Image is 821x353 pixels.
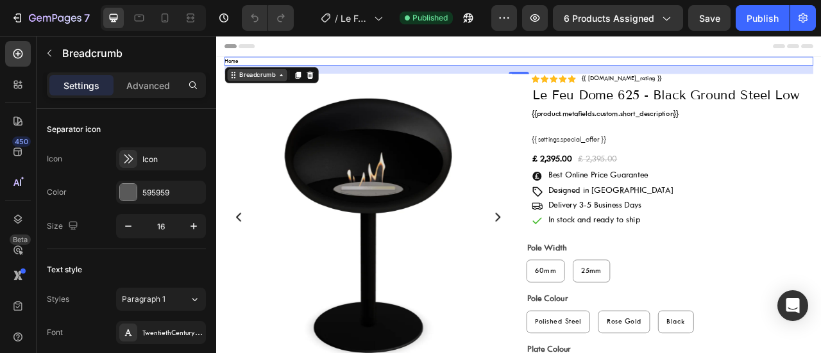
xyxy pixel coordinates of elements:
h1: Le Feu Dome 625 - Black Ground Steel Low [401,63,753,87]
div: Open Intercom Messenger [777,290,808,321]
div: Color [47,186,67,198]
div: £ 2,395.00 [401,149,453,166]
div: Icon [47,153,62,165]
div: 595959 [142,187,203,199]
span: Published [412,12,448,24]
div: TwentiethCenturyforKenmoreMedium [142,327,203,339]
p: In stock and ready to ship [422,227,539,242]
span: / [335,12,338,25]
button: 6 products assigned [553,5,683,31]
span: Save [699,13,720,24]
button: 7 [5,5,96,31]
p: Breadcrumb [62,45,201,61]
div: Styles [47,293,69,305]
p: 7 [84,10,90,26]
div: Icon [142,154,203,165]
span: 60mm [405,295,432,303]
button: Save [688,5,731,31]
span: Paragraph 1 [122,293,165,305]
div: Separator icon [47,124,101,135]
p: {{ [DOMAIN_NAME]_rating }} [465,48,566,61]
button: Paragraph 1 [116,288,206,311]
button: Carousel Next Arrow [350,223,365,238]
span: 6 products assigned [564,12,654,25]
div: Undo/Redo [242,5,294,31]
legend: Pole Colour [394,326,448,343]
div: Beta [10,234,31,245]
div: {{product.metafields.custom.short_description}} [401,91,753,106]
span: Home [10,26,28,38]
p: Designed in [GEOGRAPHIC_DATA] [422,190,581,204]
div: £ 2,395.00 [459,149,511,166]
iframe: Design area [216,36,821,353]
div: Publish [747,12,779,25]
button: Publish [736,5,790,31]
div: 450 [12,136,31,147]
div: Size [47,218,81,235]
p: Best Online Price Guarantee [422,170,549,185]
legend: Pole Width [394,262,447,279]
span: 25mm [464,295,490,303]
p: Delivery 3-5 Business Days [422,208,541,223]
div: Font [47,327,63,338]
div: Text style [47,264,82,275]
p: Advanced [126,79,170,92]
div: Breadcrumb [26,44,77,56]
span: Le Feu Template Page [341,12,369,25]
p: Settings [63,79,99,92]
button: Carousel Back Arrow [21,223,36,238]
nav: breadcrumb [10,26,759,38]
p: {{ settings.special_offer }} [401,124,753,140]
